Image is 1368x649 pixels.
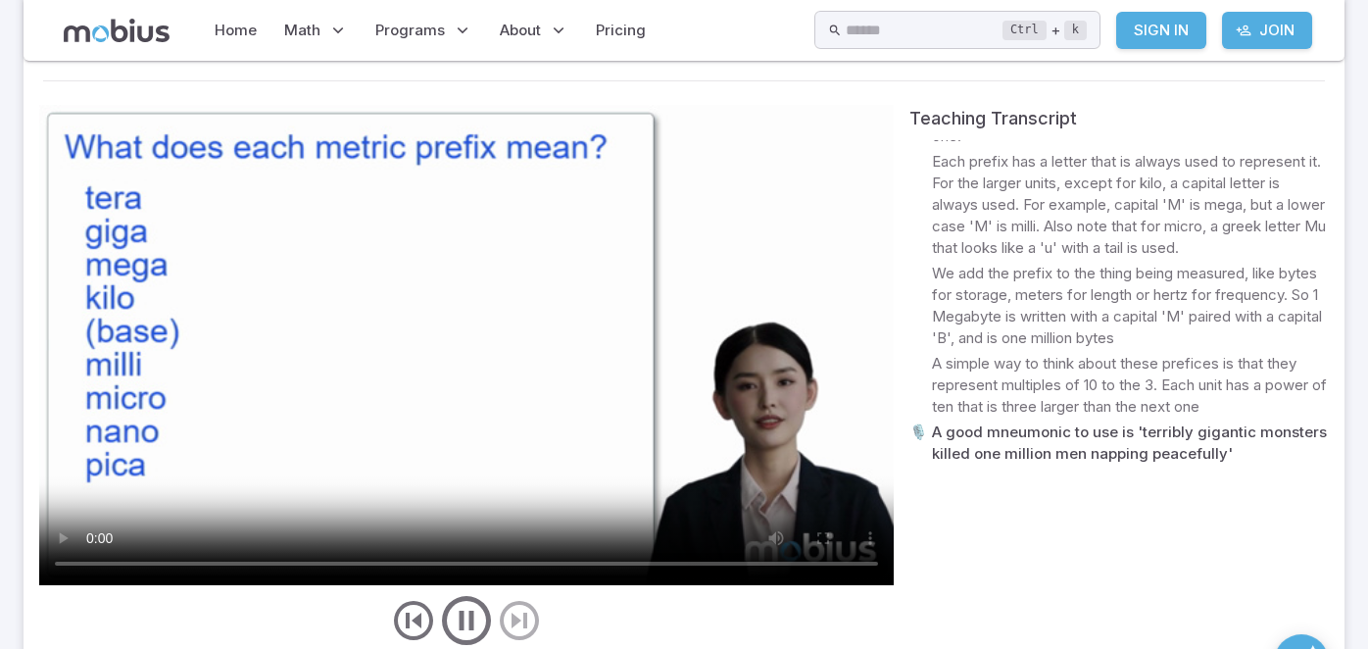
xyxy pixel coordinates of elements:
span: About [500,20,541,41]
div: + [1002,19,1087,42]
p: A good mneumonic to use is 'terribly gigantic monsters killed one million men napping peacefully' [932,422,1329,465]
p: 🎙️ [909,422,928,465]
p: We add the prefix to the thing being measured, like bytes for storage, meters for length or hertz... [932,263,1329,349]
kbd: Ctrl [1002,21,1047,40]
a: Home [209,8,263,53]
span: Math [284,20,320,41]
span: Programs [375,20,445,41]
kbd: k [1064,21,1087,40]
p: A simple way to think about these prefices is that they represent multiples of 10 to the 3. Each ... [932,353,1329,418]
a: Pricing [590,8,652,53]
button: previous [390,597,437,644]
a: Sign In [1116,12,1206,49]
p: Each prefix has a letter that is always used to represent it. For the larger units, except for ki... [932,151,1329,259]
div: Teaching Transcript [909,105,1329,132]
a: Join [1222,12,1312,49]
